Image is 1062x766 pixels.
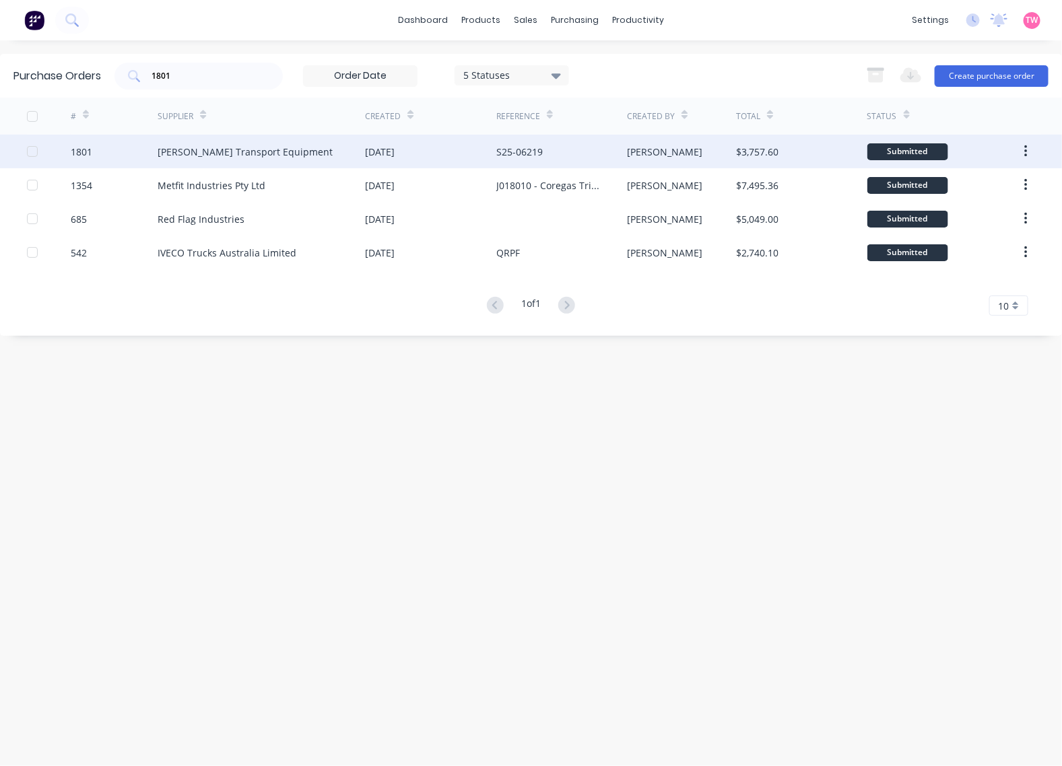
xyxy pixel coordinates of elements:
[304,66,417,86] input: Order Date
[867,244,948,261] div: Submitted
[365,145,395,159] div: [DATE]
[521,296,541,316] div: 1 of 1
[867,110,897,123] div: Status
[365,212,395,226] div: [DATE]
[627,178,702,193] div: [PERSON_NAME]
[71,212,87,226] div: 685
[998,299,1009,313] span: 10
[496,178,600,193] div: J018010 - Coregas Tripple
[365,178,395,193] div: [DATE]
[627,212,702,226] div: [PERSON_NAME]
[464,68,560,82] div: 5 Statuses
[627,110,675,123] div: Created By
[496,110,540,123] div: Reference
[605,10,671,30] div: productivity
[158,212,244,226] div: Red Flag Industries
[627,145,702,159] div: [PERSON_NAME]
[158,145,333,159] div: [PERSON_NAME] Transport Equipment
[867,177,948,194] div: Submitted
[365,246,395,260] div: [DATE]
[736,246,778,260] div: $2,740.10
[455,10,507,30] div: products
[71,178,92,193] div: 1354
[507,10,544,30] div: sales
[736,178,778,193] div: $7,495.36
[13,68,101,84] div: Purchase Orders
[24,10,44,30] img: Factory
[905,10,956,30] div: settings
[391,10,455,30] a: dashboard
[150,69,262,83] input: Search purchase orders...
[935,65,1049,87] button: Create purchase order
[496,145,543,159] div: S25-06219
[496,246,520,260] div: QRPF
[1026,14,1038,26] span: TW
[867,143,948,160] div: Submitted
[71,145,92,159] div: 1801
[736,212,778,226] div: $5,049.00
[71,110,76,123] div: #
[867,211,948,228] div: Submitted
[365,110,401,123] div: Created
[736,145,778,159] div: $3,757.60
[158,246,296,260] div: IVECO Trucks Australia Limited
[158,110,193,123] div: Supplier
[544,10,605,30] div: purchasing
[736,110,760,123] div: Total
[71,246,87,260] div: 542
[158,178,265,193] div: Metfit Industries Pty Ltd
[627,246,702,260] div: [PERSON_NAME]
